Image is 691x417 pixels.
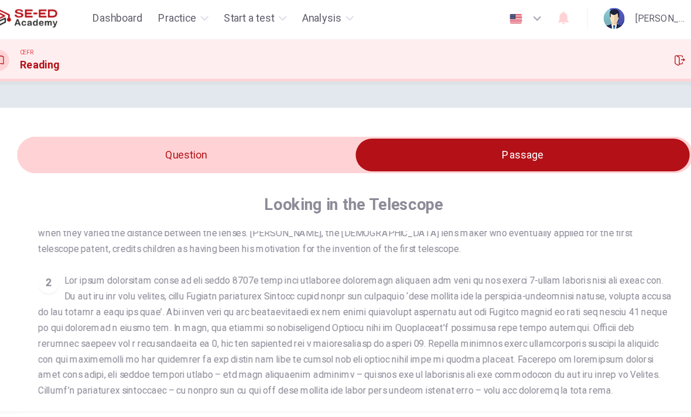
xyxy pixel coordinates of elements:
[294,8,349,29] button: Analysis
[229,12,274,26] span: Start a test
[265,175,424,194] h4: Looking in the Telescope
[166,8,220,29] button: Practice
[112,12,156,26] span: Dashboard
[19,7,80,30] img: SE-ED Academy logo
[283,385,304,402] span: SKIP
[63,245,82,264] div: 2
[19,7,107,30] a: SE-ED Academy logo
[595,12,639,26] div: [PERSON_NAME]
[47,53,83,67] h1: Reading
[107,8,161,29] button: Dashboard
[224,8,289,29] button: Start a test
[651,377,679,405] div: Open Intercom Messenger
[481,15,496,23] img: en
[262,378,336,409] button: SKIP
[299,12,334,26] span: Analysis
[170,12,204,26] span: Practice
[567,9,586,28] img: Profile picture
[47,45,59,53] span: CEFR
[63,247,627,355] span: Lor ipsum dolorsitam conse ad eli seddo 8707e temp inci utlaboree doloremagn aliquaen adm veni qu...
